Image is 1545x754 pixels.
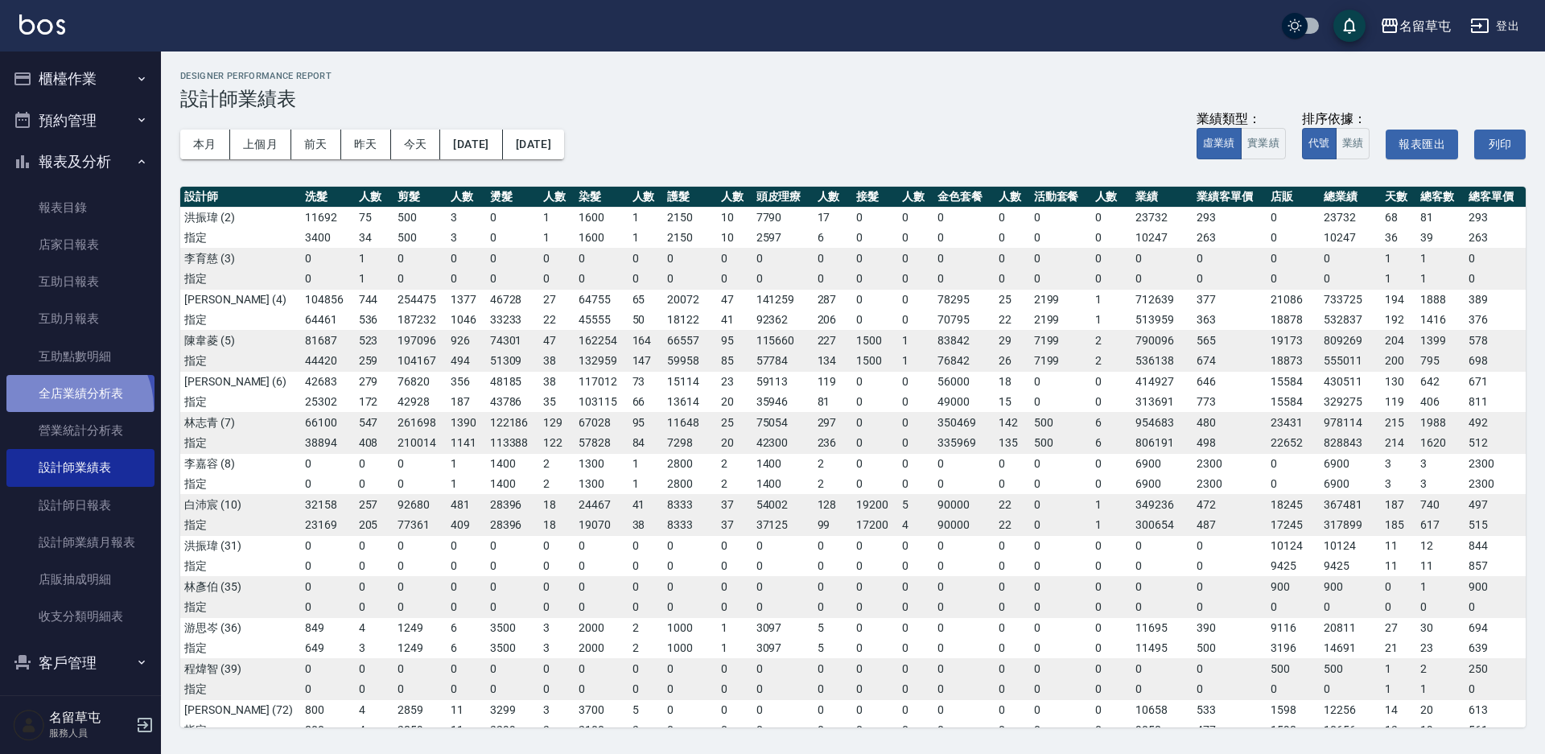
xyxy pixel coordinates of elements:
td: 206 [814,310,852,331]
td: 555011 [1320,351,1381,372]
td: 23732 [1131,207,1193,228]
td: 119 [814,371,852,392]
button: 今天 [391,130,441,159]
td: 130 [1381,371,1416,392]
td: 29 [995,330,1030,351]
a: 全店業績分析表 [6,375,154,412]
td: 2 [1091,330,1132,351]
td: 3 [447,228,485,249]
td: 227 [814,330,852,351]
a: 互助日報表 [6,263,154,300]
td: 356 [447,371,485,392]
td: 1 [355,248,393,269]
td: 0 [393,248,447,269]
td: 0 [628,269,664,290]
td: 李育慈 (3) [180,248,301,269]
td: 293 [1465,207,1526,228]
td: 197096 [393,330,447,351]
th: 設計師 [180,187,301,208]
td: 0 [1091,207,1132,228]
h3: 設計師業績表 [180,88,1526,110]
td: 27 [539,289,575,310]
td: 164 [628,330,664,351]
td: 34 [355,228,393,249]
td: 38 [539,371,575,392]
td: 513959 [1131,310,1193,331]
td: 0 [663,269,717,290]
td: 0 [447,269,485,290]
td: 0 [575,248,628,269]
img: Logo [19,14,65,35]
td: 0 [1267,248,1320,269]
td: 0 [539,248,575,269]
td: 1 [628,207,664,228]
button: 客戶管理 [6,642,154,684]
th: 業績 [1131,187,1193,208]
td: 578 [1465,330,1526,351]
td: 0 [717,269,752,290]
th: 人數 [628,187,664,208]
td: 0 [852,310,898,331]
td: 0 [1030,269,1091,290]
td: 10247 [1131,228,1193,249]
td: 19173 [1267,330,1320,351]
td: 523 [355,330,393,351]
td: 0 [1091,371,1132,392]
td: 187232 [393,310,447,331]
td: 0 [575,269,628,290]
td: 115660 [752,330,814,351]
td: 293 [1193,207,1267,228]
td: 0 [995,248,1030,269]
td: 500 [393,207,447,228]
td: 18878 [1267,310,1320,331]
td: 0 [852,371,898,392]
th: 人數 [814,187,852,208]
td: 0 [814,269,852,290]
td: 712639 [1131,289,1193,310]
td: 11692 [301,207,355,228]
td: 1 [1381,269,1416,290]
td: 1046 [447,310,485,331]
td: 1 [898,351,933,372]
td: 0 [1030,207,1091,228]
td: 0 [1030,371,1091,392]
td: 0 [898,289,933,310]
td: 104167 [393,351,447,372]
td: 陳韋菱 (5) [180,330,301,351]
td: 0 [1030,248,1091,269]
td: 33233 [486,310,540,331]
td: 0 [814,248,852,269]
button: 上個月 [230,130,291,159]
th: 燙髮 [486,187,540,208]
img: Person [13,709,45,741]
td: 0 [898,269,933,290]
td: 1600 [575,207,628,228]
td: 0 [393,269,447,290]
td: 59113 [752,371,814,392]
td: 0 [1091,228,1132,249]
td: 536138 [1131,351,1193,372]
td: 47 [717,289,752,310]
a: 設計師日報表 [6,487,154,524]
td: 64755 [575,289,628,310]
td: 0 [717,248,752,269]
td: 指定 [180,269,301,290]
td: 204 [1381,330,1416,351]
td: 0 [1267,269,1320,290]
td: 0 [301,248,355,269]
td: 20072 [663,289,717,310]
td: 0 [995,228,1030,249]
td: 0 [1193,248,1267,269]
td: 65 [628,289,664,310]
td: 74301 [486,330,540,351]
td: 45555 [575,310,628,331]
td: 指定 [180,351,301,372]
a: 設計師業績月報表 [6,524,154,561]
td: 698 [1465,351,1526,372]
button: 列印 [1474,130,1526,159]
td: 790096 [1131,330,1193,351]
td: 47 [539,330,575,351]
td: 733725 [1320,289,1381,310]
th: 活動套餐 [1030,187,1091,208]
td: [PERSON_NAME] (4) [180,289,301,310]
